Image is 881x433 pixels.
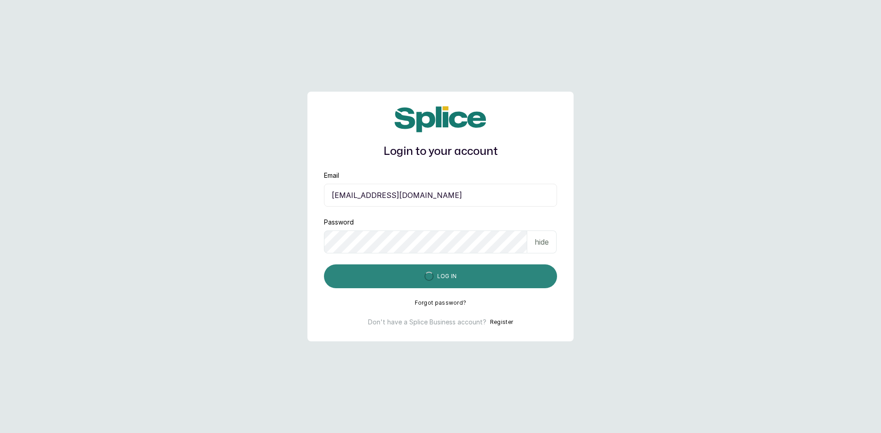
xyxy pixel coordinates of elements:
h1: Login to your account [324,143,557,160]
label: Password [324,218,354,227]
label: Email [324,171,339,180]
button: Forgot password? [415,299,467,307]
input: email@acme.com [324,184,557,207]
button: Log in [324,264,557,288]
p: hide [535,236,549,247]
button: Register [490,318,513,327]
p: Don't have a Splice Business account? [368,318,486,327]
